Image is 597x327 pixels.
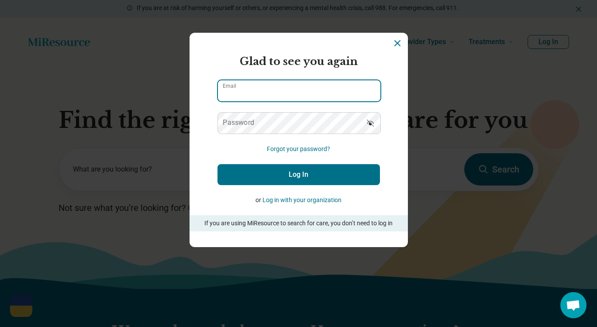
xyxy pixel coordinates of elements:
label: Email [223,83,236,89]
label: Password [223,119,254,126]
button: Dismiss [392,38,403,48]
button: Forgot your password? [267,145,330,154]
button: Log In [217,164,380,185]
button: Show password [361,112,380,133]
section: Login Dialog [190,33,408,247]
p: If you are using MiResource to search for care, you don’t need to log in [202,219,396,228]
button: Log in with your organization [262,196,342,205]
p: or [217,196,380,205]
h2: Glad to see you again [217,54,380,69]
